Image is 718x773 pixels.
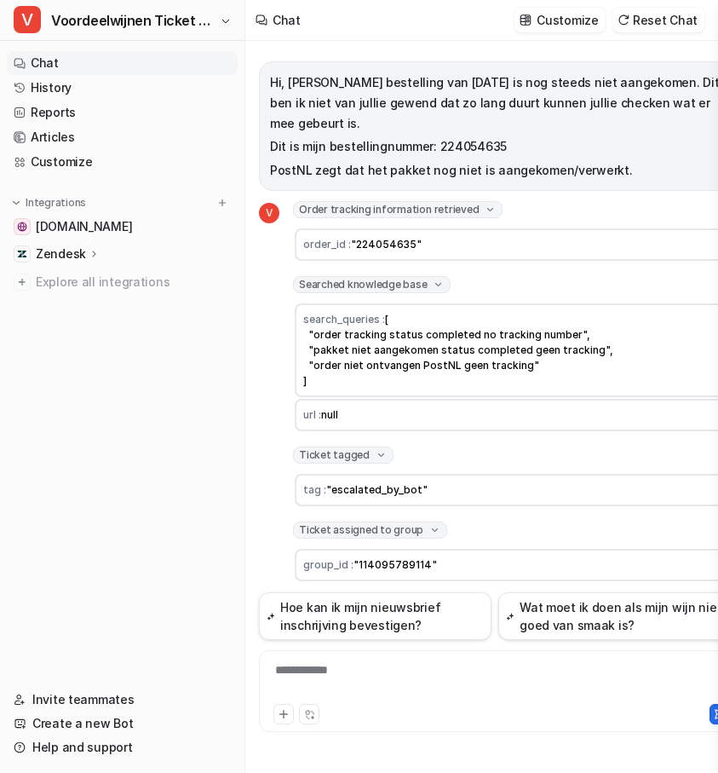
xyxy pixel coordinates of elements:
button: Reset Chat [612,8,704,32]
img: expand menu [10,197,22,209]
a: Create a new Bot [7,712,238,736]
span: V [14,6,41,33]
span: "escalated_by_bot" [326,483,428,496]
img: Zendesk [17,249,27,259]
span: [ "order tracking status completed no tracking number", "pakket niet aangekomen status completed ... [303,313,613,387]
span: Order tracking information retrieved [293,201,503,218]
span: Searched knowledge base [293,276,451,293]
p: Integrations [26,196,86,210]
a: www.voordeelwijnen.nl[DOMAIN_NAME] [7,215,238,239]
img: customize [520,14,531,26]
img: www.voordeelwijnen.nl [17,222,27,232]
span: search_queries : [303,313,385,326]
a: Reports [7,101,238,124]
span: group_id : [303,558,353,571]
a: Customize [7,150,238,174]
span: V [259,203,279,223]
span: "224054635" [351,238,422,251]
a: History [7,76,238,100]
span: Explore all integrations [36,268,231,296]
a: Explore all integrations [7,270,238,294]
span: null [321,408,338,421]
span: Ticket assigned to group [293,522,447,539]
span: Voordeelwijnen Ticket bot [51,9,215,32]
span: Ticket tagged [293,447,393,464]
a: Invite teammates [7,688,238,712]
a: Help and support [7,736,238,759]
span: "114095789114" [353,558,437,571]
img: explore all integrations [14,274,31,291]
button: Integrations [7,194,91,211]
div: Chat [273,11,301,29]
img: menu_add.svg [216,197,228,209]
span: url : [303,408,321,421]
img: reset [617,14,629,26]
span: [DOMAIN_NAME] [36,218,132,235]
span: tag : [303,483,326,496]
button: Customize [514,8,605,32]
button: Hoe kan ik mijn nieuwsbrief inschrijving bevestigen? [259,592,491,640]
p: Zendesk [36,245,86,262]
a: Articles [7,125,238,149]
span: order_id : [303,238,351,251]
p: Customize [537,11,598,29]
a: Chat [7,51,238,75]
